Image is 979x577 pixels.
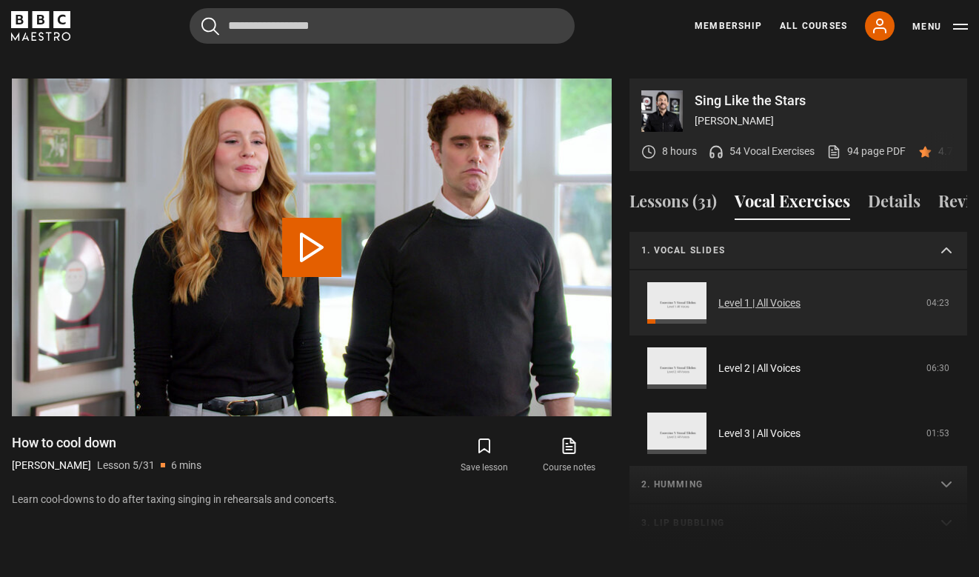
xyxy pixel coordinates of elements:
[629,232,967,270] summary: 1. Vocal slides
[868,189,920,220] button: Details
[780,19,847,33] a: All Courses
[527,434,612,477] a: Course notes
[97,458,155,473] p: Lesson 5/31
[662,144,697,159] p: 8 hours
[718,296,801,311] a: Level 1 | All Voices
[12,458,91,473] p: [PERSON_NAME]
[641,244,920,257] p: 1. Vocal slides
[695,19,762,33] a: Membership
[629,189,717,220] button: Lessons (31)
[826,144,906,159] a: 94 page PDF
[12,434,201,452] h1: How to cool down
[718,426,801,441] a: Level 3 | All Voices
[912,19,968,34] button: Toggle navigation
[282,218,341,277] button: Play Lesson How to cool down
[12,492,612,507] p: Learn cool-downs to do after taxing singing in rehearsals and concerts.
[201,17,219,36] button: Submit the search query
[695,113,955,129] p: [PERSON_NAME]
[12,79,612,416] video-js: Video Player
[190,8,575,44] input: Search
[718,361,801,376] a: Level 2 | All Voices
[442,434,527,477] button: Save lesson
[729,144,815,159] p: 54 Vocal Exercises
[735,189,850,220] button: Vocal Exercises
[11,11,70,41] svg: BBC Maestro
[695,94,955,107] p: Sing Like the Stars
[171,458,201,473] p: 6 mins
